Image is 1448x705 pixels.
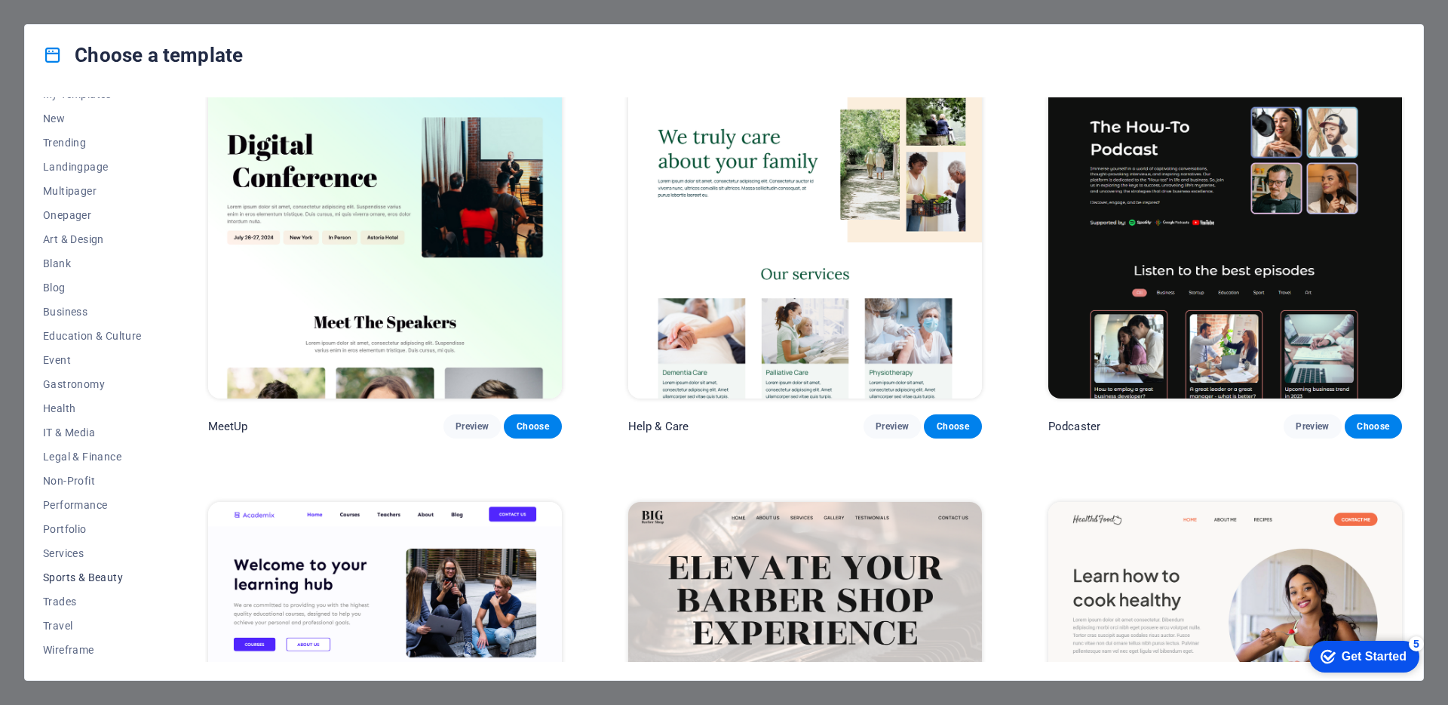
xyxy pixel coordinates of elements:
[43,499,142,511] span: Performance
[43,185,142,197] span: Multipager
[43,620,142,632] span: Travel
[43,590,142,614] button: Trades
[924,414,981,439] button: Choose
[43,43,243,67] h4: Choose a template
[43,596,142,608] span: Trades
[43,571,142,583] span: Sports & Beauty
[43,426,142,439] span: IT & Media
[43,547,142,559] span: Services
[43,233,142,245] span: Art & Design
[43,420,142,445] button: IT & Media
[504,414,561,439] button: Choose
[12,8,122,39] div: Get Started 5 items remaining, 0% complete
[43,161,142,173] span: Landingpage
[1345,414,1402,439] button: Choose
[1296,420,1329,433] span: Preview
[43,565,142,590] button: Sports & Beauty
[43,330,142,342] span: Education & Culture
[43,179,142,203] button: Multipager
[1048,72,1402,399] img: Podcaster
[43,354,142,366] span: Event
[864,414,921,439] button: Preview
[43,209,142,221] span: Onepager
[43,644,142,656] span: Wireframe
[43,257,142,269] span: Blank
[43,131,142,155] button: Trending
[43,348,142,372] button: Event
[43,137,142,149] span: Trending
[516,420,549,433] span: Choose
[628,72,982,399] img: Help & Care
[43,300,142,324] button: Business
[43,614,142,638] button: Travel
[456,420,489,433] span: Preview
[876,420,909,433] span: Preview
[44,17,109,30] div: Get Started
[112,3,127,18] div: 5
[43,493,142,517] button: Performance
[43,112,142,125] span: New
[43,517,142,541] button: Portfolio
[43,475,142,487] span: Non-Profit
[43,227,142,251] button: Art & Design
[1357,420,1390,433] span: Choose
[43,523,142,535] span: Portfolio
[443,414,501,439] button: Preview
[208,72,562,399] img: MeetUp
[208,419,248,434] p: MeetUp
[43,276,142,300] button: Blog
[43,106,142,131] button: New
[43,396,142,420] button: Health
[43,541,142,565] button: Services
[628,419,689,434] p: Help & Care
[43,469,142,493] button: Non-Profit
[43,324,142,348] button: Education & Culture
[936,420,969,433] span: Choose
[43,306,142,318] span: Business
[43,372,142,396] button: Gastronomy
[1048,419,1100,434] p: Podcaster
[43,282,142,294] span: Blog
[43,638,142,662] button: Wireframe
[43,378,142,390] span: Gastronomy
[43,251,142,276] button: Blank
[43,203,142,227] button: Onepager
[43,445,142,469] button: Legal & Finance
[43,451,142,463] span: Legal & Finance
[1284,414,1341,439] button: Preview
[43,402,142,414] span: Health
[43,155,142,179] button: Landingpage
